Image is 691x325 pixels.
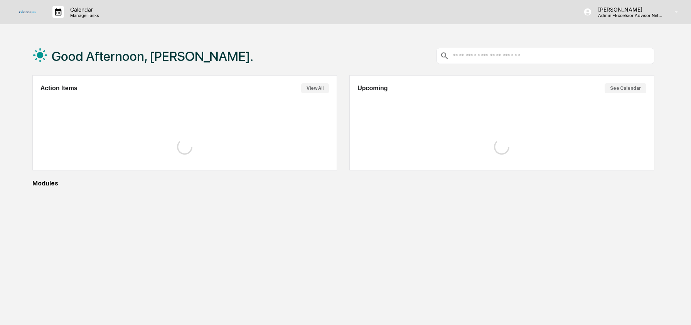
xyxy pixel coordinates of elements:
[52,49,253,64] h1: Good Afternoon, [PERSON_NAME].
[605,83,646,93] button: See Calendar
[19,10,37,13] img: logo
[40,85,78,92] h2: Action Items
[64,13,103,18] p: Manage Tasks
[64,6,103,13] p: Calendar
[592,13,664,18] p: Admin • Excelsior Advisor Network
[357,85,388,92] h2: Upcoming
[301,83,329,93] button: View All
[592,6,664,13] p: [PERSON_NAME]
[32,180,654,187] div: Modules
